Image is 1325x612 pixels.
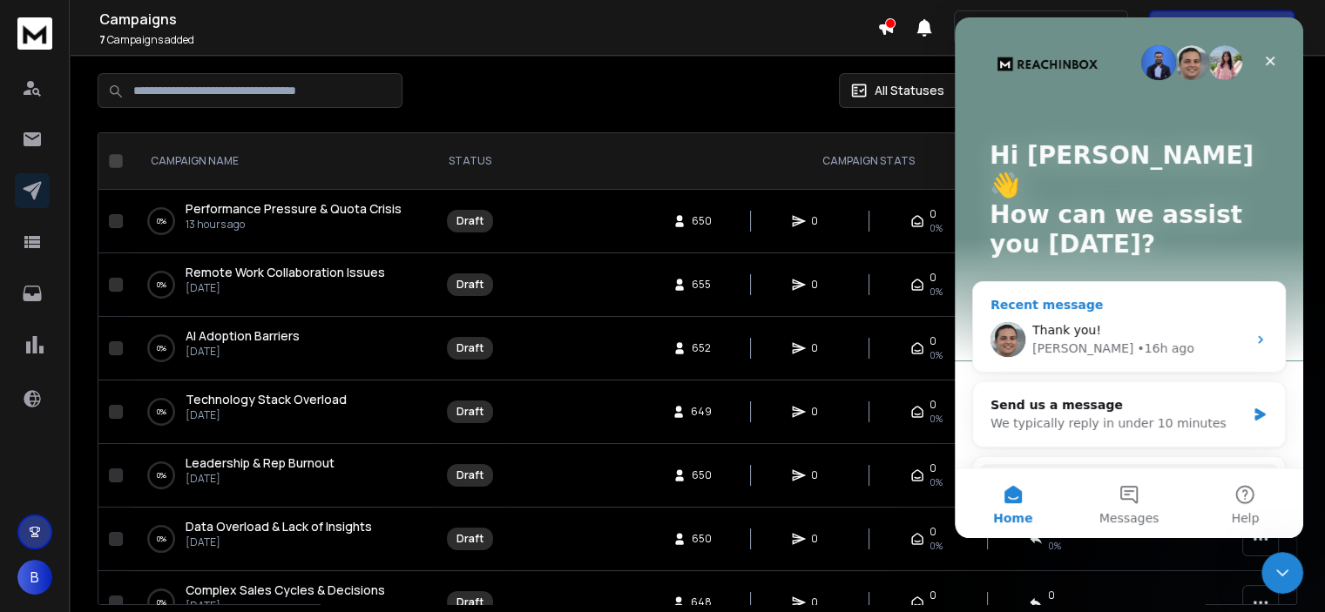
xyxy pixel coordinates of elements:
th: CAMPAIGN STATS [505,133,1232,190]
span: Data Overload & Lack of Insights [186,518,372,535]
span: 0 [811,532,828,546]
span: 0 [811,278,828,292]
span: 0% [930,285,943,299]
button: Get Free Credits [1149,10,1295,45]
span: 0 [930,525,936,539]
td: 0%Technology Stack Overload[DATE] [130,380,435,444]
p: 0 % [157,594,166,611]
span: 0 [930,398,936,412]
span: 650 [692,214,712,228]
p: 0 % [157,340,166,357]
span: 0% [930,539,943,553]
td: 0%Data Overload & Lack of Insights[DATE] [130,508,435,571]
span: 7 [99,32,105,47]
a: Leadership & Rep Burnout [186,454,335,472]
span: AI Adoption Barriers [186,327,300,344]
span: 648 [691,595,712,609]
p: Campaigns added [99,33,877,47]
div: Draft [456,532,483,546]
span: 0% [1048,539,1061,553]
a: Technology Stack Overload [186,391,347,408]
div: Draft [456,214,483,228]
p: 0 % [157,467,166,484]
p: [DATE] [186,281,385,295]
h1: Campaigns [99,9,877,30]
span: 0 [930,334,936,348]
span: 0 [1048,588,1055,602]
p: 0 % [157,276,166,293]
span: 0% [930,412,943,426]
p: 0 % [157,530,166,548]
div: Draft [456,468,483,482]
iframe: Intercom live chat [1261,552,1303,594]
a: Data Overload & Lack of Insights [186,518,372,535]
div: Draft [456,595,483,609]
span: 0 [811,468,828,482]
span: 0 [930,588,936,602]
span: Performance Pressure & Quota Crisis [186,200,402,217]
span: Leadership & Rep Burnout [186,454,335,471]
p: 0 % [157,212,166,230]
td: 0%Performance Pressure & Quota Crisis13 hours ago [130,190,435,253]
span: 0 [930,271,936,285]
span: 0 [811,405,828,419]
th: CAMPAIGN NAME [130,133,435,190]
th: STATUS [435,133,505,190]
a: AI Adoption Barriers [186,327,300,345]
img: logo [17,17,52,50]
p: [DATE] [186,345,300,359]
a: Complex Sales Cycles & Decisions [186,582,385,599]
button: B [17,560,52,595]
a: Performance Pressure & Quota Crisis [186,200,402,218]
p: [DATE] [186,535,372,549]
span: 652 [692,341,711,355]
span: 0 [811,214,828,228]
span: 0% [930,221,943,235]
span: 655 [692,278,711,292]
p: [DATE] [186,472,335,486]
iframe: Intercom live chat [955,17,1303,538]
span: 0% [930,348,943,362]
span: 0 [930,461,936,475]
p: [DATE] [186,408,347,422]
span: Complex Sales Cycles & Decisions [186,582,385,598]
span: 0 [811,595,828,609]
td: 0%Remote Work Collaboration Issues[DATE] [130,253,435,317]
span: 0 [811,341,828,355]
span: 649 [691,405,712,419]
span: 0% [930,475,943,489]
p: 13 hours ago [186,218,402,232]
p: All Statuses [875,82,944,99]
span: Remote Work Collaboration Issues [186,264,385,280]
span: 650 [692,468,712,482]
td: 0%AI Adoption Barriers[DATE] [130,317,435,380]
p: 0 % [157,403,166,420]
div: Draft [456,278,483,292]
a: Remote Work Collaboration Issues [186,264,385,281]
span: 0 [930,207,936,221]
td: 0%Leadership & Rep Burnout[DATE] [130,444,435,508]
